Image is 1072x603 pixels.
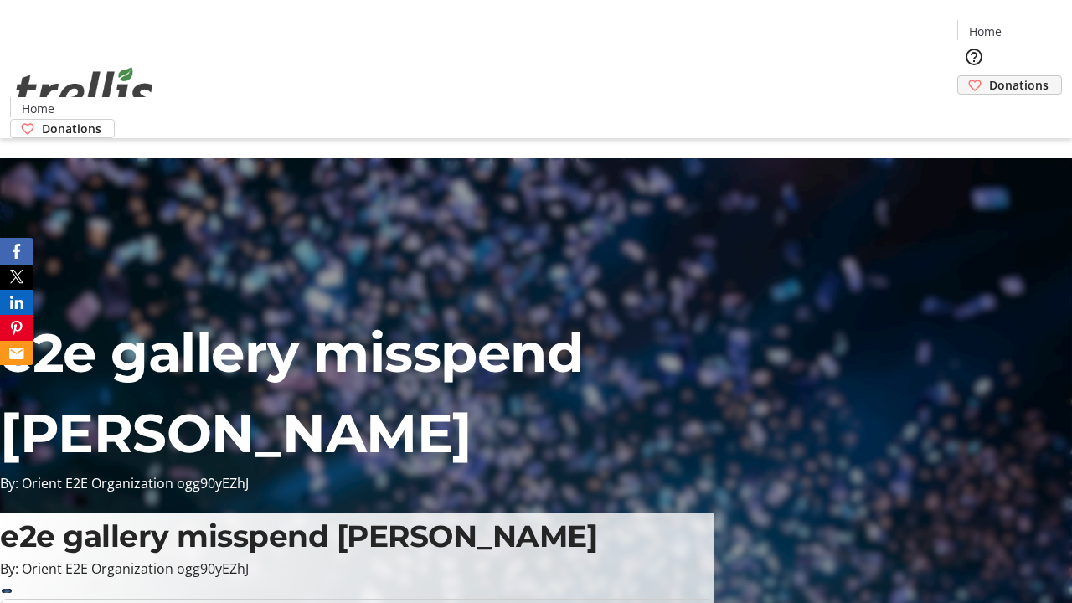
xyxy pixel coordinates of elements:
span: Home [22,100,54,117]
a: Home [11,100,64,117]
img: Orient E2E Organization ogg90yEZhJ's Logo [10,49,159,132]
span: Home [969,23,1002,40]
a: Donations [957,75,1062,95]
span: Donations [989,76,1049,94]
button: Cart [957,95,991,128]
button: Help [957,40,991,74]
a: Donations [10,119,115,138]
span: Donations [42,120,101,137]
a: Home [958,23,1012,40]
